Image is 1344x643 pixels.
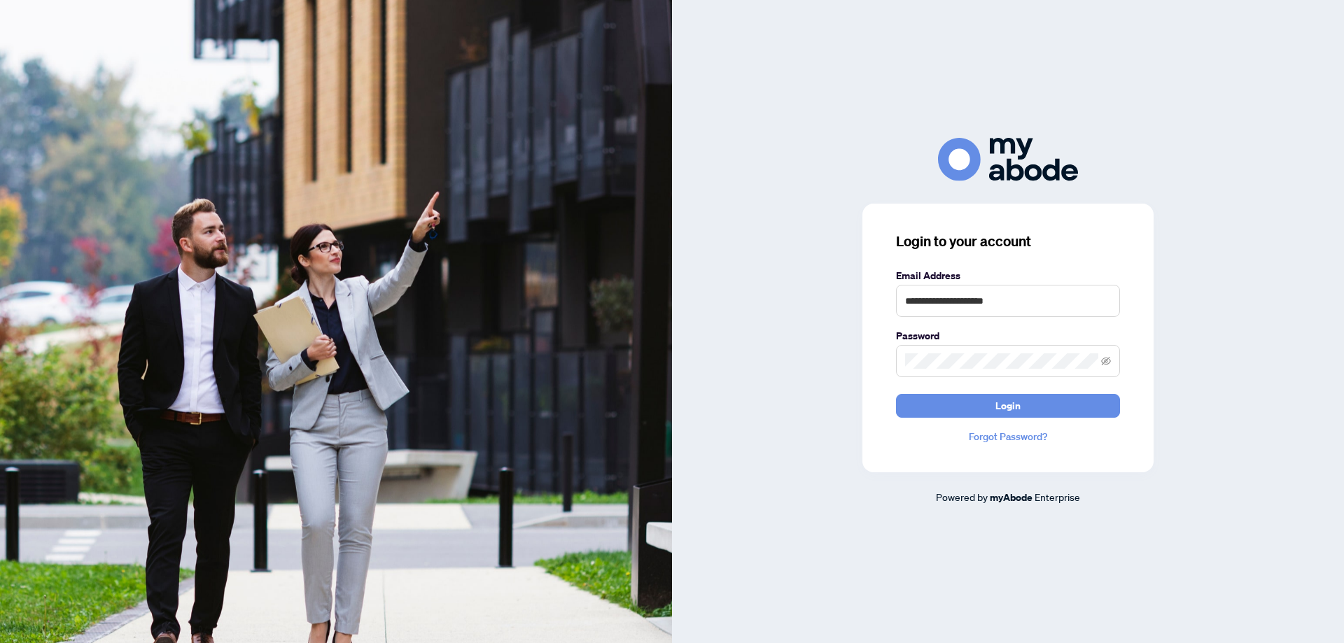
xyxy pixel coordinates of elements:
[896,268,1120,283] label: Email Address
[896,429,1120,444] a: Forgot Password?
[936,490,988,503] span: Powered by
[1101,356,1111,366] span: eye-invisible
[938,138,1078,181] img: ma-logo
[896,328,1120,344] label: Password
[995,395,1021,417] span: Login
[990,490,1032,505] a: myAbode
[1035,490,1080,503] span: Enterprise
[896,394,1120,418] button: Login
[896,232,1120,251] h3: Login to your account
